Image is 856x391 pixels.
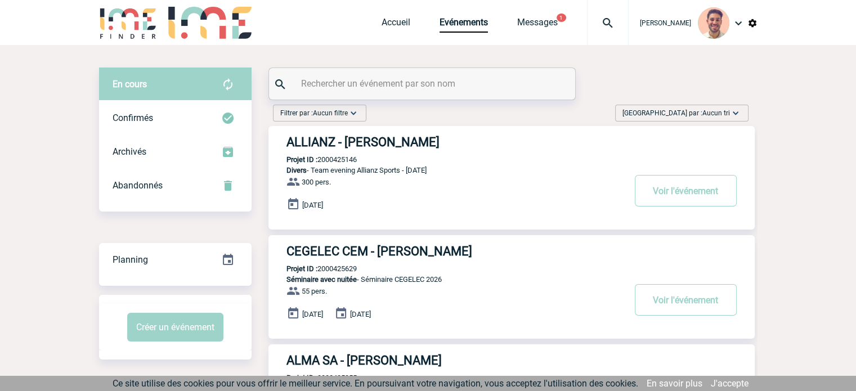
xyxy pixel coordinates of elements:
p: - Séminaire CEGELEC 2026 [268,275,624,284]
span: 55 pers. [302,287,327,295]
div: Retrouvez ici tous vos évènements avant confirmation [99,68,252,101]
h3: CEGELEC CEM - [PERSON_NAME] [286,244,624,258]
a: Planning [99,242,252,276]
b: Projet ID : [286,374,317,382]
a: Accueil [382,17,410,33]
div: Retrouvez ici tous vos événements annulés [99,169,252,203]
b: Projet ID : [286,264,317,273]
a: Messages [517,17,558,33]
div: Retrouvez ici tous vos événements organisés par date et état d'avancement [99,243,252,277]
span: Filtrer par : [280,107,348,119]
span: Abandonnés [113,180,163,191]
span: Planning [113,254,148,265]
button: Voir l'événement [635,284,737,316]
a: J'accepte [711,378,749,389]
span: 300 pers. [302,178,331,186]
span: Séminaire avec nuitée [286,275,357,284]
img: baseline_expand_more_white_24dp-b.png [730,107,741,119]
a: ALLIANZ - [PERSON_NAME] [268,135,755,149]
span: [PERSON_NAME] [640,19,691,27]
span: Aucun filtre [313,109,348,117]
p: 2000425355 [268,374,357,382]
span: En cours [113,79,147,89]
span: [DATE] [302,201,323,209]
button: 1 [557,14,566,22]
a: CEGELEC CEM - [PERSON_NAME] [268,244,755,258]
span: [DATE] [302,310,323,318]
h3: ALMA SA - [PERSON_NAME] [286,353,624,367]
span: Aucun tri [702,109,730,117]
span: Ce site utilise des cookies pour vous offrir le meilleur service. En poursuivant votre navigation... [113,378,638,389]
p: 2000425629 [268,264,357,273]
p: 2000425146 [268,155,357,164]
button: Créer un événement [127,313,223,341]
p: - Team evening Allianz Sports - [DATE] [268,166,624,174]
img: IME-Finder [99,7,158,39]
img: 132114-0.jpg [698,7,729,39]
span: Confirmés [113,113,153,123]
h3: ALLIANZ - [PERSON_NAME] [286,135,624,149]
span: [GEOGRAPHIC_DATA] par : [622,107,730,119]
span: [DATE] [350,310,371,318]
span: Divers [286,166,307,174]
img: baseline_expand_more_white_24dp-b.png [348,107,359,119]
a: ALMA SA - [PERSON_NAME] [268,353,755,367]
b: Projet ID : [286,155,317,164]
a: En savoir plus [647,378,702,389]
a: Evénements [440,17,488,33]
span: Archivés [113,146,146,157]
div: Retrouvez ici tous les événements que vous avez décidé d'archiver [99,135,252,169]
button: Voir l'événement [635,175,737,206]
input: Rechercher un événement par son nom [298,75,549,92]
